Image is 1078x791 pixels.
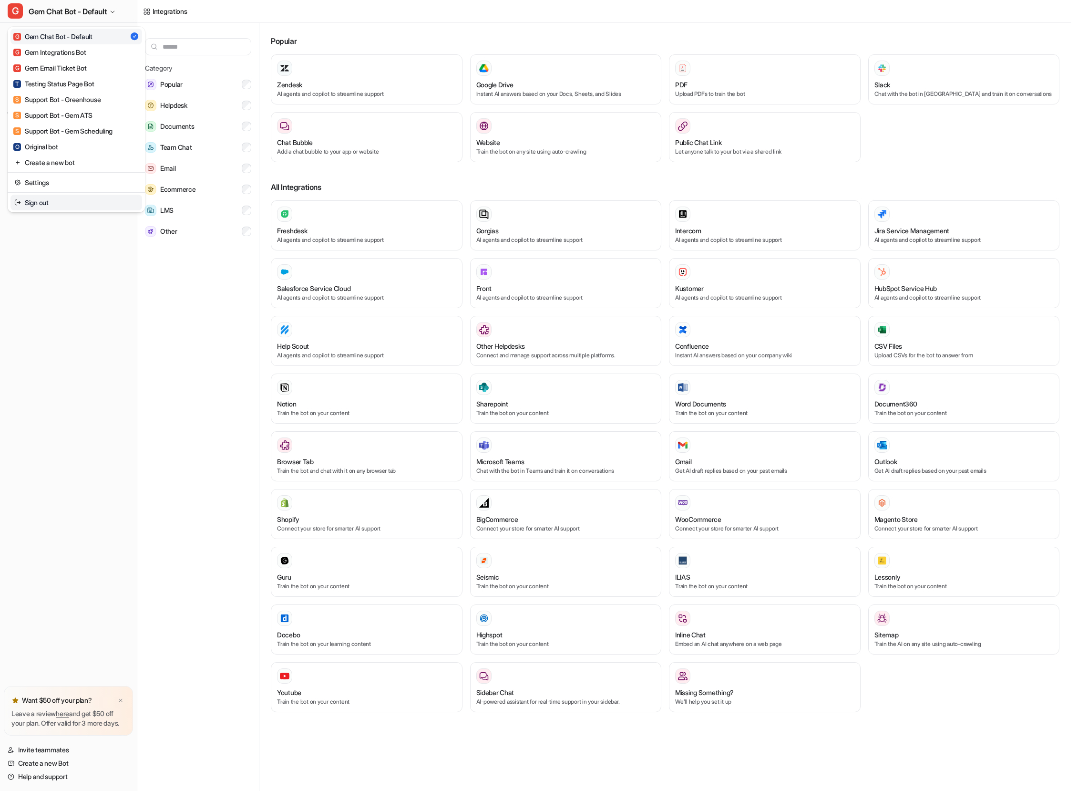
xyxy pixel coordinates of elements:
div: Support Bot - Gem ATS [13,110,92,120]
div: Original bot [13,142,58,152]
span: G [13,33,21,41]
a: Sign out [10,195,142,210]
a: Create a new bot [10,155,142,170]
span: T [13,80,21,88]
div: Support Bot - Gem Scheduling [13,126,113,136]
img: reset [14,198,21,208]
span: Gem Chat Bot - Default [29,5,107,18]
div: Support Bot - Greenhouse [13,94,101,104]
div: GGem Chat Bot - Default [8,27,145,212]
span: O [13,143,21,151]
span: G [13,49,21,56]
div: Gem Email Ticket Bot [13,63,86,73]
span: S [13,127,21,135]
img: reset [14,157,21,167]
span: S [13,112,21,119]
div: Gem Integrations Bot [13,47,86,57]
div: Gem Chat Bot - Default [13,31,92,42]
img: reset [14,177,21,187]
span: S [13,96,21,104]
div: Testing Status Page Bot [13,79,94,89]
a: Settings [10,175,142,190]
span: G [8,3,23,19]
span: G [13,64,21,72]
